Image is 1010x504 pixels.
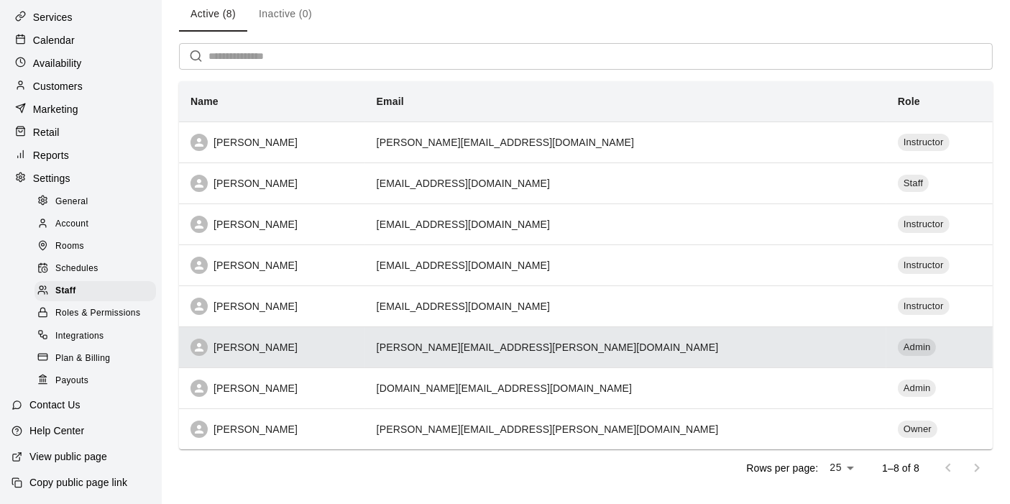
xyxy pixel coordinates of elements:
[365,244,886,285] td: [EMAIL_ADDRESS][DOMAIN_NAME]
[35,371,156,391] div: Payouts
[365,408,886,449] td: [PERSON_NAME][EMAIL_ADDRESS][PERSON_NAME][DOMAIN_NAME]
[33,125,60,139] p: Retail
[35,214,156,234] div: Account
[12,75,150,97] a: Customers
[35,259,156,279] div: Schedules
[898,257,950,274] div: Instructor
[179,81,993,449] table: simple table
[190,134,354,151] div: [PERSON_NAME]
[190,96,219,107] b: Name
[365,326,886,367] td: [PERSON_NAME][EMAIL_ADDRESS][PERSON_NAME][DOMAIN_NAME]
[35,325,162,347] a: Integrations
[55,329,104,344] span: Integrations
[35,281,156,301] div: Staff
[33,171,70,185] p: Settings
[190,298,354,315] div: [PERSON_NAME]
[35,326,156,347] div: Integrations
[35,258,162,280] a: Schedules
[12,168,150,189] a: Settings
[33,148,69,162] p: Reports
[35,347,162,370] a: Plan & Billing
[898,259,950,272] span: Instructor
[33,102,78,116] p: Marketing
[898,298,950,315] div: Instructor
[746,461,818,475] p: Rows per page:
[55,217,88,232] span: Account
[35,303,162,325] a: Roles & Permissions
[35,349,156,369] div: Plan & Billing
[898,380,937,397] div: Admin
[35,213,162,235] a: Account
[824,457,859,478] div: 25
[898,339,937,356] div: Admin
[33,33,75,47] p: Calendar
[190,216,354,233] div: [PERSON_NAME]
[55,374,88,388] span: Payouts
[12,98,150,120] a: Marketing
[29,449,107,464] p: View public page
[35,191,162,213] a: General
[35,280,162,303] a: Staff
[898,423,937,436] span: Owner
[35,237,156,257] div: Rooms
[55,284,76,298] span: Staff
[898,216,950,233] div: Instructor
[365,285,886,326] td: [EMAIL_ADDRESS][DOMAIN_NAME]
[898,382,937,395] span: Admin
[882,461,919,475] p: 1–8 of 8
[12,6,150,28] a: Services
[898,300,950,313] span: Instructor
[190,339,354,356] div: [PERSON_NAME]
[190,175,354,192] div: [PERSON_NAME]
[190,421,354,438] div: [PERSON_NAME]
[365,367,886,408] td: [DOMAIN_NAME][EMAIL_ADDRESS][DOMAIN_NAME]
[190,257,354,274] div: [PERSON_NAME]
[55,195,88,209] span: General
[55,262,98,276] span: Schedules
[898,341,937,354] span: Admin
[365,162,886,203] td: [EMAIL_ADDRESS][DOMAIN_NAME]
[898,136,950,150] span: Instructor
[33,10,73,24] p: Services
[898,96,920,107] b: Role
[29,398,81,412] p: Contact Us
[29,475,127,490] p: Copy public page link
[898,421,937,438] div: Owner
[35,303,156,324] div: Roles & Permissions
[33,79,83,93] p: Customers
[898,177,929,191] span: Staff
[35,192,156,212] div: General
[898,218,950,232] span: Instructor
[55,239,84,254] span: Rooms
[33,56,82,70] p: Availability
[190,380,354,397] div: [PERSON_NAME]
[35,370,162,392] a: Payouts
[12,122,150,143] a: Retail
[365,203,886,244] td: [EMAIL_ADDRESS][DOMAIN_NAME]
[12,52,150,74] a: Availability
[898,175,929,192] div: Staff
[365,122,886,162] td: [PERSON_NAME][EMAIL_ADDRESS][DOMAIN_NAME]
[55,352,110,366] span: Plan & Billing
[29,423,84,438] p: Help Center
[55,306,140,321] span: Roles & Permissions
[377,96,404,107] b: Email
[12,145,150,166] a: Reports
[35,236,162,258] a: Rooms
[898,134,950,151] div: Instructor
[12,29,150,51] a: Calendar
